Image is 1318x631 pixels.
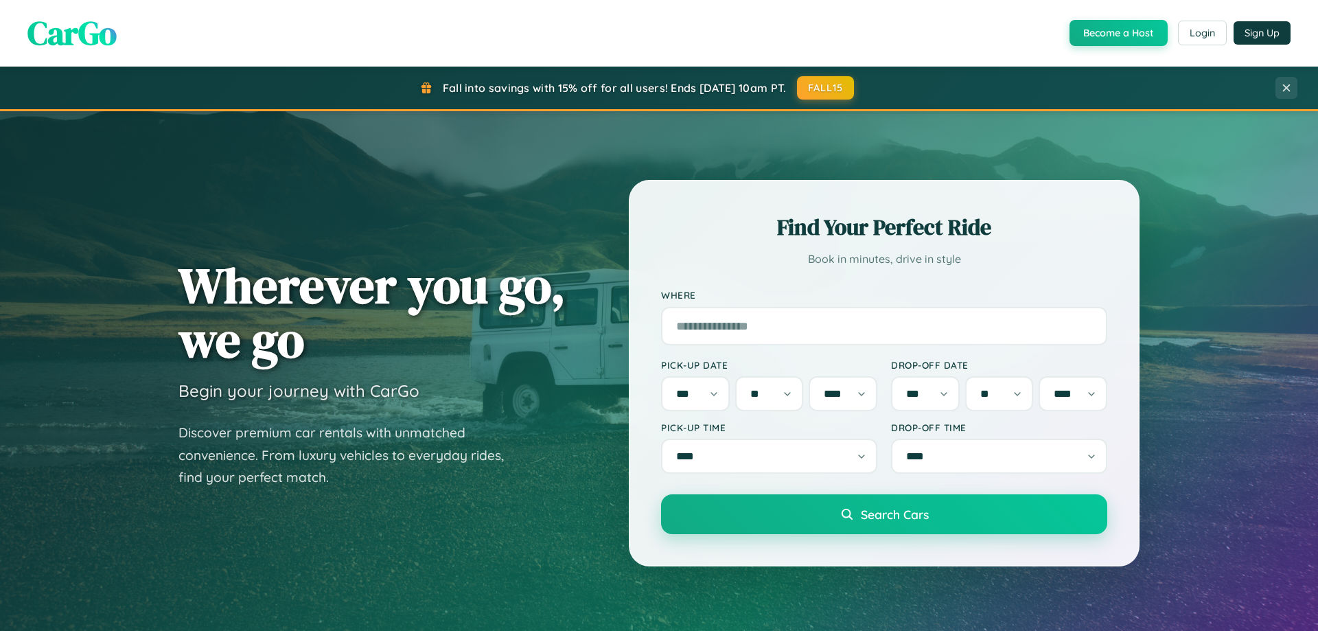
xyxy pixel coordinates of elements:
h3: Begin your journey with CarGo [178,380,419,401]
label: Pick-up Time [661,422,877,433]
span: Fall into savings with 15% off for all users! Ends [DATE] 10am PT. [443,81,787,95]
button: FALL15 [797,76,855,100]
p: Discover premium car rentals with unmatched convenience. From luxury vehicles to everyday rides, ... [178,422,522,489]
label: Drop-off Date [891,359,1107,371]
label: Where [661,290,1107,301]
span: CarGo [27,10,117,56]
h1: Wherever you go, we go [178,258,566,367]
button: Login [1178,21,1227,45]
p: Book in minutes, drive in style [661,249,1107,269]
label: Drop-off Time [891,422,1107,433]
button: Become a Host [1070,20,1168,46]
h2: Find Your Perfect Ride [661,212,1107,242]
button: Sign Up [1234,21,1291,45]
span: Search Cars [861,507,929,522]
label: Pick-up Date [661,359,877,371]
button: Search Cars [661,494,1107,534]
